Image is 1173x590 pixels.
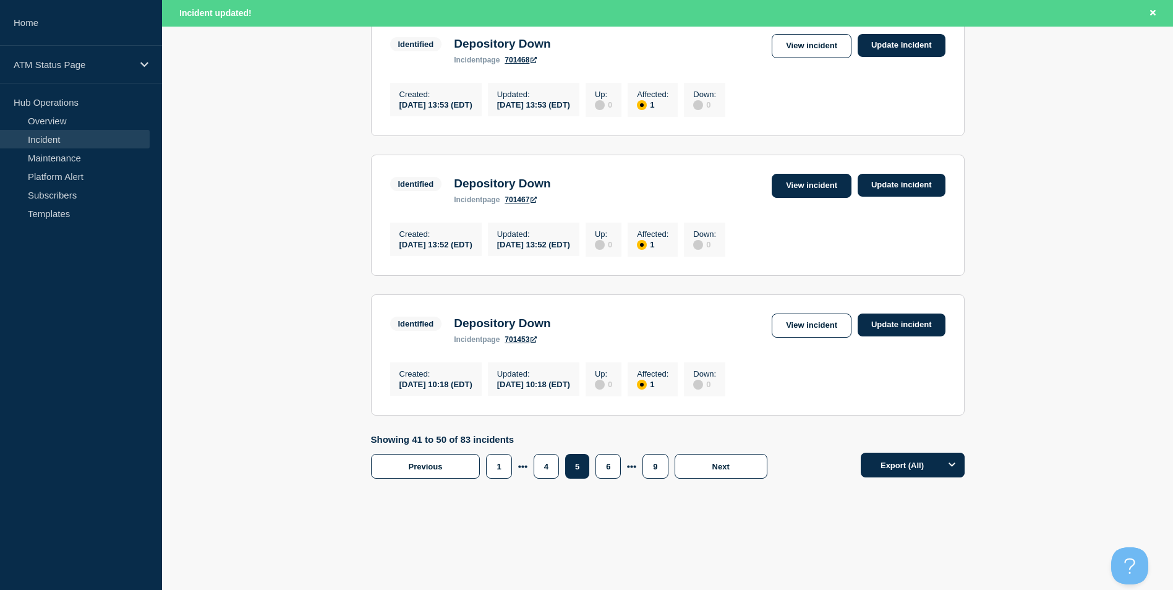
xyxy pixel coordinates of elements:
a: 701468 [505,56,537,64]
p: page [454,195,500,204]
span: incident [454,56,482,64]
div: [DATE] 10:18 (EDT) [497,378,570,389]
div: [DATE] 13:52 (EDT) [399,239,472,249]
div: 0 [693,99,716,110]
a: 701467 [505,195,537,204]
span: Identified [390,177,442,191]
button: 6 [595,454,621,479]
button: Previous [371,454,480,479]
div: [DATE] 13:53 (EDT) [399,99,472,109]
div: 1 [637,99,668,110]
div: affected [637,240,647,250]
p: Down : [693,369,716,378]
div: affected [637,380,647,390]
a: Update incident [858,314,945,336]
p: Up : [595,229,612,239]
iframe: Help Scout Beacon - Open [1111,547,1148,584]
a: Update incident [858,34,945,57]
div: disabled [595,100,605,110]
p: Up : [595,369,612,378]
p: page [454,56,500,64]
p: Created : [399,90,472,99]
button: 5 [565,454,589,479]
div: disabled [595,380,605,390]
a: View incident [772,174,851,198]
p: Showing 41 to 50 of 83 incidents [371,434,774,445]
p: Updated : [497,90,570,99]
span: incident [454,195,482,204]
button: Close banner [1145,6,1161,20]
h3: Depository Down [454,37,550,51]
p: Affected : [637,369,668,378]
a: View incident [772,34,851,58]
div: 0 [693,378,716,390]
div: 1 [637,239,668,250]
a: View incident [772,314,851,338]
div: [DATE] 10:18 (EDT) [399,378,472,389]
a: 701453 [505,335,537,344]
div: 0 [693,239,716,250]
span: Previous [409,462,443,471]
p: Created : [399,229,472,239]
span: incident [454,335,482,344]
button: Options [940,453,965,477]
button: Next [675,454,767,479]
div: disabled [693,240,703,250]
p: Created : [399,369,472,378]
div: disabled [693,380,703,390]
p: Down : [693,229,716,239]
p: Affected : [637,90,668,99]
div: disabled [693,100,703,110]
div: 0 [595,239,612,250]
button: 4 [534,454,559,479]
p: Affected : [637,229,668,239]
p: page [454,335,500,344]
p: Down : [693,90,716,99]
span: Next [712,462,730,471]
h3: Depository Down [454,177,550,190]
div: [DATE] 13:52 (EDT) [497,239,570,249]
p: ATM Status Page [14,59,132,70]
p: Updated : [497,229,570,239]
button: Export (All) [861,453,965,477]
div: [DATE] 13:53 (EDT) [497,99,570,109]
p: Up : [595,90,612,99]
span: Identified [390,37,442,51]
span: Identified [390,317,442,331]
span: Incident updated! [179,8,252,18]
h3: Depository Down [454,317,550,330]
div: 0 [595,99,612,110]
button: 1 [486,454,511,479]
a: Update incident [858,174,945,197]
div: 1 [637,378,668,390]
button: 9 [642,454,668,479]
p: Updated : [497,369,570,378]
div: affected [637,100,647,110]
div: disabled [595,240,605,250]
div: 0 [595,378,612,390]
